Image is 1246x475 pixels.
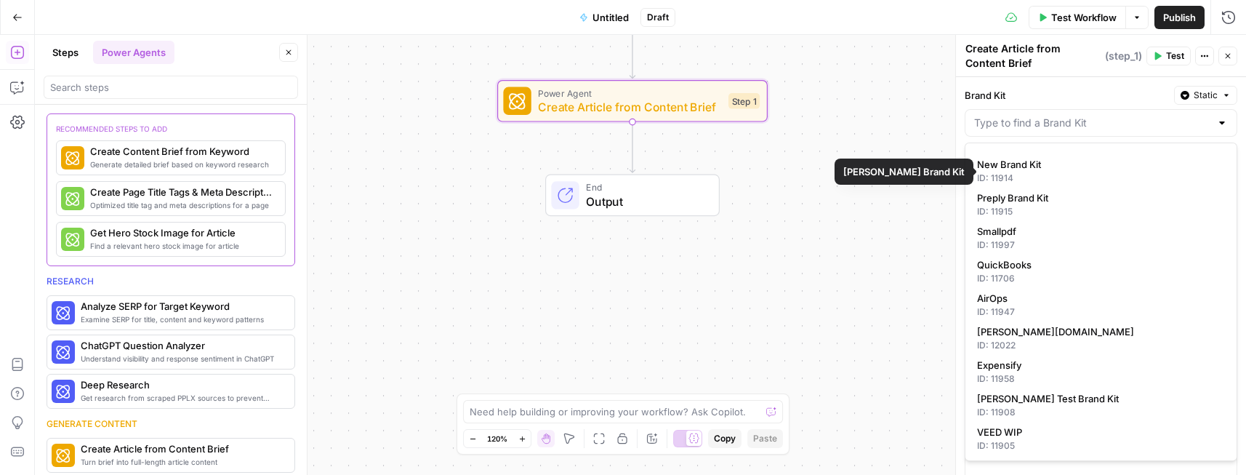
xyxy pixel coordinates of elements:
span: VEED WIP [977,425,1219,439]
span: QuickBooks [977,258,1219,272]
span: [PERSON_NAME] Test Brand Kit [977,391,1219,406]
button: Test Workflow [1029,6,1125,29]
div: recommended steps to add [56,123,286,140]
button: Steps [44,41,87,64]
textarea: Create Article from Content Brief [965,41,1101,71]
span: Test [1166,49,1184,63]
div: ID: 11915 [977,205,1225,218]
span: ChatGPT Question Analyzer [81,338,283,353]
span: Find a relevant hero stock image for article [90,240,273,252]
span: [PERSON_NAME][DOMAIN_NAME] [977,324,1219,339]
div: ID: 11947 [977,306,1225,319]
span: Paste [753,432,777,445]
span: Get Hero Stock Image for Article [90,225,273,240]
span: Analyze SERP for Target Keyword [81,299,283,314]
div: ID: 12022 [977,339,1225,352]
span: New Brand Kit [977,157,1219,172]
span: Test Workflow [1051,10,1117,25]
div: ID: 11908 [977,406,1225,419]
span: Create Content Brief from Keyword [90,144,273,159]
span: Copy [714,432,736,445]
span: End [586,180,704,194]
div: ID: 11905 [977,439,1225,452]
span: Deep Research [81,378,283,392]
div: ID: 11706 [977,272,1225,285]
span: Generate detailed brief based on keyword research [90,159,273,170]
span: Get research from scraped PPLX sources to prevent source [MEDICAL_DATA] [81,392,283,404]
div: Step 1 [728,93,760,109]
span: Draft [647,11,669,24]
button: Test [1146,47,1191,65]
div: Generate content [47,418,295,431]
span: Optimized title tag and meta descriptions for a page [90,199,273,211]
g: Edge from step_1 to end [630,122,635,173]
span: Turn brief into full-length article content [81,456,283,468]
span: Power Agent [538,86,721,100]
span: Output [586,193,704,210]
span: Understand visibility and response sentiment in ChatGPT [81,353,283,364]
button: Static [1174,86,1237,105]
g: Edge from start to step_1 [630,28,635,79]
span: 120% [487,433,507,444]
span: Examine SERP for title, content and keyword patterns [81,314,283,325]
button: Power Agents [93,41,174,64]
div: EndOutput [497,175,768,217]
div: ID: 11997 [977,239,1225,252]
input: Type to find a Brand Kit [974,116,1210,130]
span: ( step_1 ) [1105,49,1142,63]
span: Create Article from Content Brief [538,98,721,116]
div: ID: 11914 [977,172,1225,185]
span: AirOps [977,291,1219,306]
div: ID: 11958 [977,372,1225,386]
span: Create Page Title Tags & Meta Descriptions [90,185,273,199]
button: Copy [708,429,741,448]
span: Expensify [977,358,1219,372]
span: Smallpdf [977,224,1219,239]
span: Static [1194,89,1218,102]
div: Research [47,275,295,288]
div: Power AgentCreate Article from Content BriefStep 1 [497,80,768,122]
button: Untitled [571,6,638,29]
button: Paste [747,429,783,448]
label: Brand Kit [965,88,1168,103]
button: Publish [1154,6,1205,29]
span: Publish [1163,10,1196,25]
span: Create Article from Content Brief [81,442,283,456]
input: Search steps [50,80,292,95]
span: Preply Brand Kit [977,191,1219,205]
span: Untitled [592,10,629,25]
